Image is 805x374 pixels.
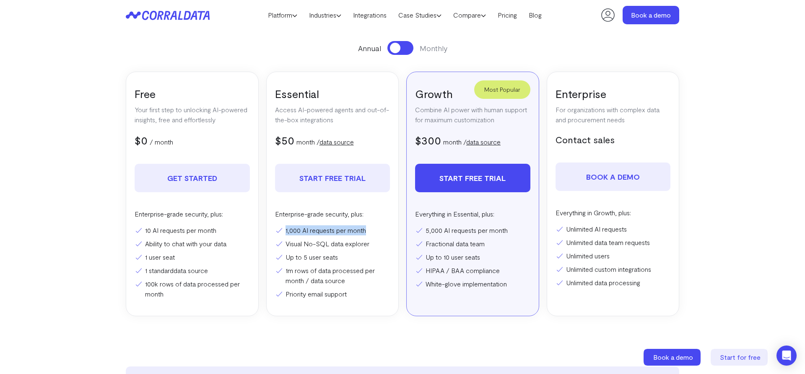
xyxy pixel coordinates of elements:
[135,209,250,219] p: Enterprise-grade security, plus:
[556,278,671,288] li: Unlimited data processing
[711,349,769,366] a: Start for free
[275,164,390,192] a: Start free trial
[174,266,208,274] a: data source
[415,239,530,249] li: Fractional data team
[556,208,671,218] p: Everything in Growth, plus:
[135,252,250,262] li: 1 user seat
[556,251,671,261] li: Unlimited users
[415,164,530,192] a: Start free trial
[443,137,501,147] p: month /
[135,134,148,147] span: $0
[392,9,447,21] a: Case Studies
[135,105,250,125] p: Your first step to unlocking AI-powered insights, free and effortlessly
[776,346,797,366] div: Open Intercom Messenger
[415,134,441,147] span: $300
[303,9,347,21] a: Industries
[275,87,390,101] h3: Essential
[358,43,381,54] span: Annual
[135,225,250,235] li: 10 AI requests per month
[135,164,250,192] a: Get Started
[447,9,492,21] a: Compare
[275,225,390,235] li: 1,000 AI requests per month
[556,237,671,248] li: Unlimited data team requests
[474,80,530,99] div: Most Popular
[415,252,530,262] li: Up to 10 user seats
[492,9,523,21] a: Pricing
[556,105,671,125] p: For organizations with complex data and procurement needs
[150,137,173,147] p: / month
[262,9,303,21] a: Platform
[556,162,671,191] a: Book a demo
[623,6,679,24] a: Book a demo
[347,9,392,21] a: Integrations
[135,239,250,249] li: Ability to chat with your data
[644,349,702,366] a: Book a demo
[556,87,671,101] h3: Enterprise
[556,133,671,146] h5: Contact sales
[275,239,390,249] li: Visual No-SQL data explorer
[135,266,250,276] li: 1 standard
[415,87,530,101] h3: Growth
[319,138,354,146] a: data source
[275,134,294,147] span: $50
[135,279,250,299] li: 100k rows of data processed per month
[556,264,671,274] li: Unlimited custom integrations
[296,137,354,147] p: month /
[653,353,693,361] span: Book a demo
[466,138,501,146] a: data source
[415,266,530,276] li: HIPAA / BAA compliance
[275,209,390,219] p: Enterprise-grade security, plus:
[720,353,761,361] span: Start for free
[415,279,530,289] li: White-glove implementation
[415,209,530,219] p: Everything in Essential, plus:
[415,105,530,125] p: Combine AI power with human support for maximum customization
[275,105,390,125] p: Access AI-powered agents and out-of-the-box integrations
[135,87,250,101] h3: Free
[420,43,447,54] span: Monthly
[523,9,548,21] a: Blog
[275,266,390,286] li: 1m rows of data processed per month / data source
[415,225,530,235] li: 5,000 AI requests per month
[275,289,390,299] li: Priority email support
[275,252,390,262] li: Up to 5 user seats
[556,224,671,234] li: Unlimited AI requests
